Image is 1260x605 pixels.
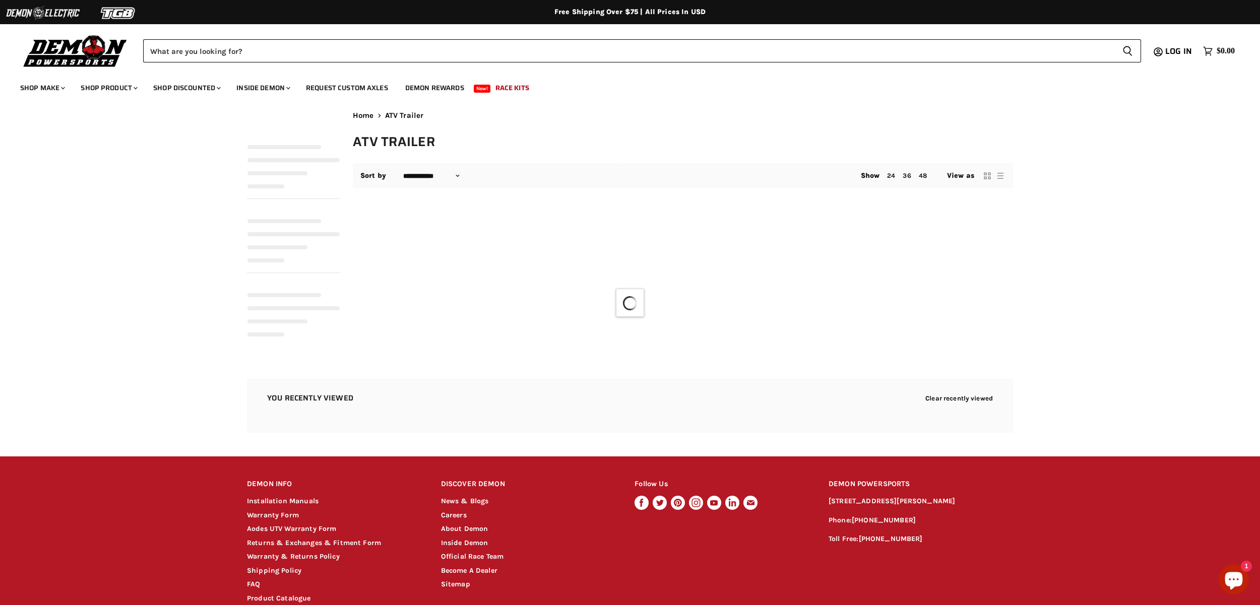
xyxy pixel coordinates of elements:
a: Shipping Policy [247,566,301,575]
a: Request Custom Axles [298,78,396,98]
span: New! [474,85,491,93]
button: grid view [982,171,992,181]
nav: Collection utilities [353,163,1013,188]
img: TGB Logo 2 [81,4,156,23]
a: Race Kits [488,78,537,98]
a: Inside Demon [229,78,296,98]
a: [PHONE_NUMBER] [859,534,923,543]
button: list view [995,171,1005,181]
a: 24 [887,172,895,179]
a: Log in [1161,47,1198,56]
a: Shop Product [73,78,144,98]
a: News & Blogs [441,497,489,505]
a: Installation Manuals [247,497,319,505]
a: Shop Make [13,78,71,98]
a: [PHONE_NUMBER] [852,516,916,524]
a: Returns & Exchanges & Fitment Form [247,539,381,547]
ul: Main menu [13,74,1232,98]
a: Become A Dealer [441,566,497,575]
button: Search [1114,39,1141,62]
label: Sort by [360,172,386,180]
div: Free Shipping Over $75 | All Prices In USD [227,8,1033,17]
a: Home [353,111,374,120]
h2: Follow Us [635,473,809,496]
span: View as [947,172,974,180]
a: Warranty Form [247,511,299,519]
span: ATV Trailer [385,111,424,120]
img: Demon Electric Logo 2 [5,4,81,23]
a: Sitemap [441,580,470,588]
a: Product Catalogue [247,594,311,602]
a: Careers [441,511,467,519]
img: Demon Powersports [20,33,131,69]
a: 36 [903,172,911,179]
h2: You recently viewed [267,394,353,402]
h1: ATV Trailer [353,133,1013,150]
a: Inside Demon [441,539,488,547]
a: Warranty & Returns Policy [247,552,340,561]
a: Shop Discounted [146,78,227,98]
form: Product [143,39,1141,62]
p: Toll Free: [829,533,1013,545]
nav: Breadcrumbs [353,111,1013,120]
span: Show [861,171,880,180]
p: Phone: [829,515,1013,526]
span: $0.00 [1217,46,1235,56]
a: Demon Rewards [398,78,472,98]
inbox-online-store-chat: Shopify online store chat [1216,564,1252,597]
a: $0.00 [1198,44,1240,58]
span: Log in [1165,45,1192,57]
h2: DEMON POWERSPORTS [829,473,1013,496]
button: Clear recently viewed [925,394,993,402]
a: About Demon [441,524,488,533]
h2: DISCOVER DEMON [441,473,616,496]
a: FAQ [247,580,260,588]
p: [STREET_ADDRESS][PERSON_NAME] [829,496,1013,507]
input: Search [143,39,1114,62]
a: 48 [919,172,927,179]
h2: DEMON INFO [247,473,422,496]
a: Aodes UTV Warranty Form [247,524,336,533]
a: Official Race Team [441,552,504,561]
aside: Recently viewed products [227,379,1033,433]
